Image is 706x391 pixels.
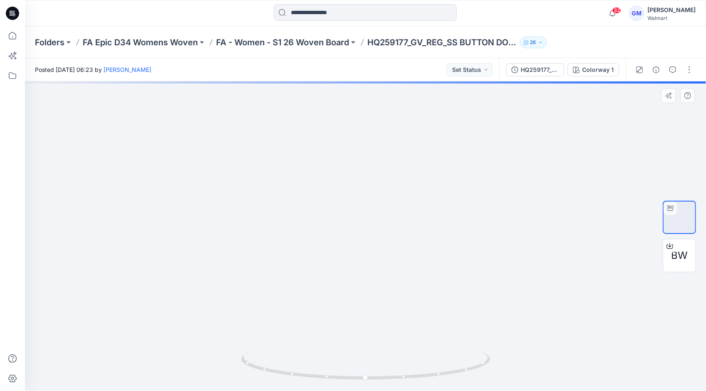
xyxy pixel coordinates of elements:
span: BW [671,248,688,263]
a: Folders [35,37,64,48]
a: FA - Women - S1 26 Woven Board [216,37,349,48]
div: [PERSON_NAME] [647,5,696,15]
div: Walmart [647,15,696,21]
button: HQ259177_GV_REG_SS BUTTON DOWN [506,63,564,76]
button: Colorway 1 [568,63,619,76]
a: FA Epic D34 Womens Woven [83,37,198,48]
button: 26 [520,37,547,48]
div: Colorway 1 [582,65,614,74]
button: Details [649,63,663,76]
div: HQ259177_GV_REG_SS BUTTON DOWN [521,65,559,74]
p: 26 [530,38,536,47]
span: Posted [DATE] 06:23 by [35,65,151,74]
a: [PERSON_NAME] [103,66,151,73]
div: GM [629,6,644,21]
span: 32 [612,7,621,14]
p: HQ259177_GV_REG_SS BUTTON DOWN [367,37,517,48]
